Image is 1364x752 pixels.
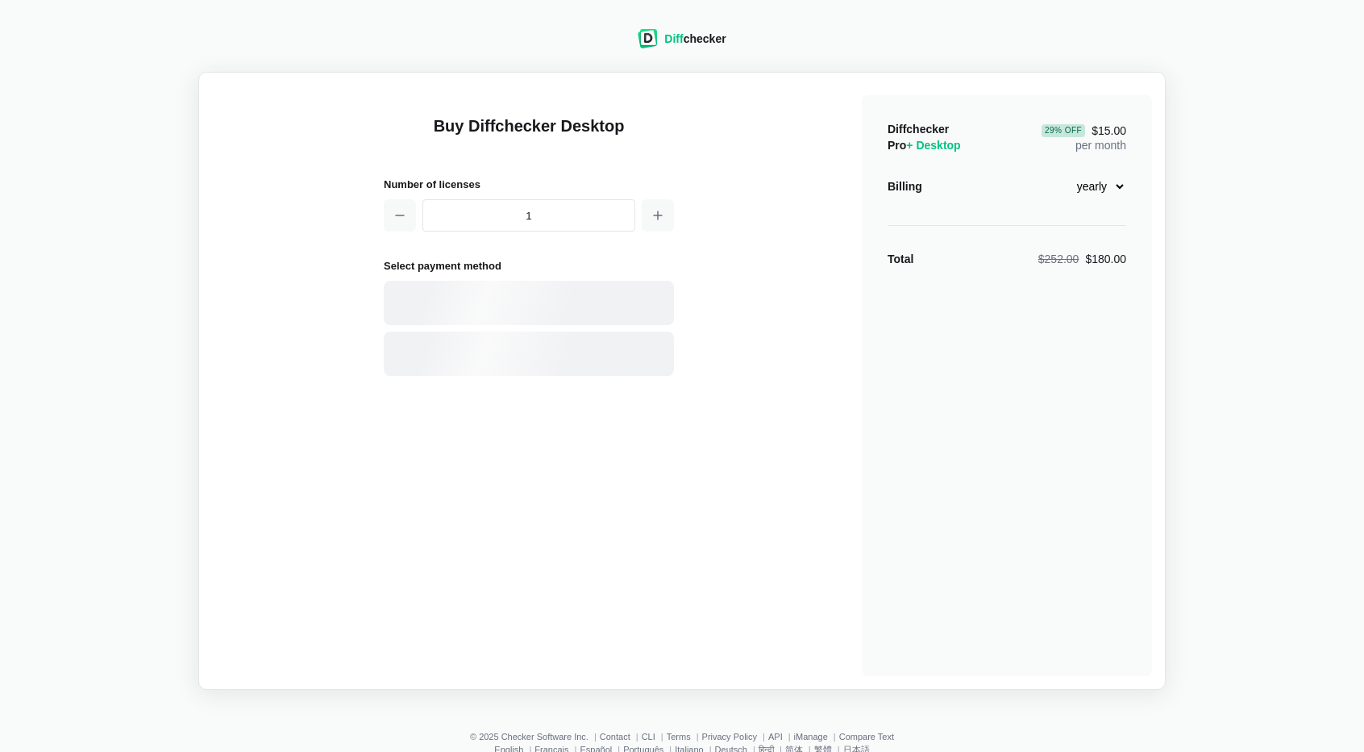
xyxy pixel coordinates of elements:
h1: Buy Diffchecker Desktop [384,115,674,157]
h2: Select payment method [384,257,674,274]
strong: Total [888,253,913,265]
div: checker [664,31,726,47]
span: + Desktop [906,139,960,152]
div: 29 % Off [1042,124,1085,137]
a: Privacy Policy [702,732,757,742]
a: CLI [642,732,655,742]
span: $252.00 [1038,253,1079,265]
span: $15.00 [1042,124,1126,137]
div: Billing [888,178,922,194]
a: Terms [667,732,691,742]
div: $180.00 [1038,251,1126,267]
a: Diffchecker logoDiffchecker [638,38,726,51]
a: API [768,732,783,742]
input: 1 [422,199,635,232]
h2: Number of licenses [384,176,674,193]
div: per month [1042,121,1126,153]
span: Diffchecker [888,123,949,136]
a: Contact [600,732,630,742]
a: Compare Text [839,732,894,742]
span: Pro [888,139,961,152]
a: iManage [794,732,828,742]
li: © 2025 Checker Software Inc. [470,732,600,742]
span: Diff [664,32,683,45]
img: Diffchecker logo [638,29,658,48]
